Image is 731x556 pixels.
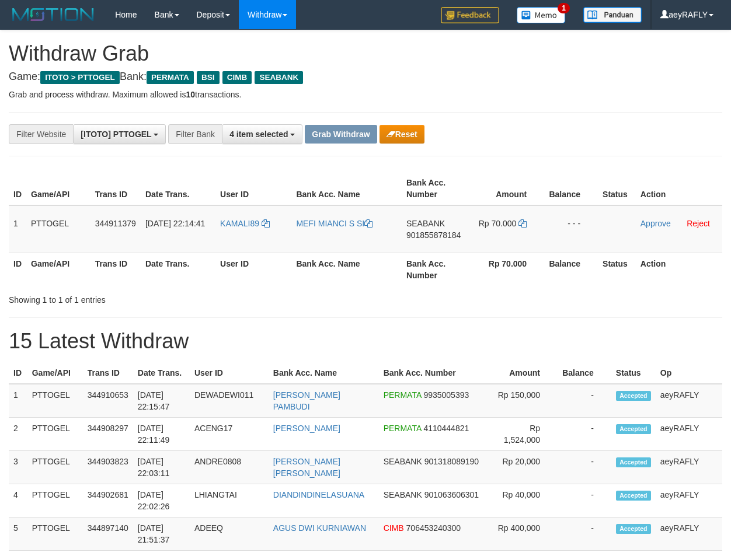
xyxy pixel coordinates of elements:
[273,424,340,433] a: [PERSON_NAME]
[95,219,136,228] span: 344911379
[423,424,469,433] span: Copy 4110444821 to clipboard
[598,172,636,205] th: Status
[273,457,340,478] a: [PERSON_NAME] [PERSON_NAME]
[133,451,190,484] td: [DATE] 22:03:11
[26,172,90,205] th: Game/API
[27,484,83,517] td: PTTOGEL
[9,330,722,353] h1: 15 Latest Withdraw
[147,71,194,84] span: PERMATA
[229,130,288,139] span: 4 item selected
[83,451,133,484] td: 344903823
[406,523,461,533] span: Copy 706453240300 to clipboard
[558,517,611,551] td: -
[40,71,120,84] span: ITOTO > PTTOGEL
[9,71,722,83] h4: Game: Bank:
[83,362,133,384] th: Trans ID
[441,7,499,23] img: Feedback.jpg
[406,219,445,228] span: SEABANK
[27,418,83,451] td: PTTOGEL
[384,523,404,533] span: CIMB
[9,289,296,306] div: Showing 1 to 1 of 1 entries
[402,253,469,286] th: Bank Acc. Number
[190,418,269,451] td: ACENG17
[616,457,651,467] span: Accepted
[656,517,722,551] td: aeyRAFLY
[490,418,558,451] td: Rp 1,524,000
[380,125,424,144] button: Reset
[27,384,83,418] td: PTTOGEL
[273,390,340,411] a: [PERSON_NAME] PAMBUDI
[83,384,133,418] td: 344910653
[305,125,377,144] button: Grab Withdraw
[616,491,651,501] span: Accepted
[479,219,517,228] span: Rp 70.000
[9,6,98,23] img: MOTION_logo.png
[90,172,141,205] th: Trans ID
[384,490,422,499] span: SEABANK
[558,451,611,484] td: -
[83,418,133,451] td: 344908297
[296,219,373,228] a: MEFI MIANCI S SI
[9,42,722,65] h1: Withdraw Grab
[133,517,190,551] td: [DATE] 21:51:37
[73,124,166,144] button: [ITOTO] PTTOGEL
[616,391,651,401] span: Accepted
[598,253,636,286] th: Status
[490,517,558,551] td: Rp 400,000
[9,418,27,451] td: 2
[469,172,544,205] th: Amount
[424,490,479,499] span: Copy 901063606301 to clipboard
[518,219,527,228] a: Copy 70000 to clipboard
[27,451,83,484] td: PTTOGEL
[141,172,215,205] th: Date Trans.
[9,172,26,205] th: ID
[83,484,133,517] td: 344902681
[215,253,291,286] th: User ID
[490,362,558,384] th: Amount
[190,484,269,517] td: LHIANGTAI
[269,362,379,384] th: Bank Acc. Name
[81,130,151,139] span: [ITOTO] PTTOGEL
[656,484,722,517] td: aeyRAFLY
[9,384,27,418] td: 1
[90,253,141,286] th: Trans ID
[9,124,73,144] div: Filter Website
[402,172,469,205] th: Bank Acc. Number
[27,362,83,384] th: Game/API
[190,362,269,384] th: User ID
[197,71,220,84] span: BSI
[406,230,461,240] span: Copy 901855878184 to clipboard
[27,517,83,551] td: PTTOGEL
[145,219,205,228] span: [DATE] 22:14:41
[687,219,710,228] a: Reject
[222,71,252,84] span: CIMB
[384,457,422,466] span: SEABANK
[190,451,269,484] td: ANDRE0808
[656,384,722,418] td: aeyRAFLY
[517,7,566,23] img: Button%20Memo.svg
[490,384,558,418] td: Rp 150,000
[641,219,671,228] a: Approve
[469,253,544,286] th: Rp 70.000
[558,3,570,13] span: 1
[544,172,598,205] th: Balance
[636,253,722,286] th: Action
[291,253,401,286] th: Bank Acc. Name
[611,362,656,384] th: Status
[384,390,422,400] span: PERMATA
[558,362,611,384] th: Balance
[255,71,303,84] span: SEABANK
[26,205,90,253] td: PTTOGEL
[220,219,259,228] span: KAMALI89
[544,205,598,253] td: - - -
[379,362,491,384] th: Bank Acc. Number
[9,484,27,517] td: 4
[558,418,611,451] td: -
[544,253,598,286] th: Balance
[656,451,722,484] td: aeyRAFLY
[490,484,558,517] td: Rp 40,000
[190,517,269,551] td: ADEEQ
[9,89,722,100] p: Grab and process withdraw. Maximum allowed is transactions.
[291,172,401,205] th: Bank Acc. Name
[83,517,133,551] td: 344897140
